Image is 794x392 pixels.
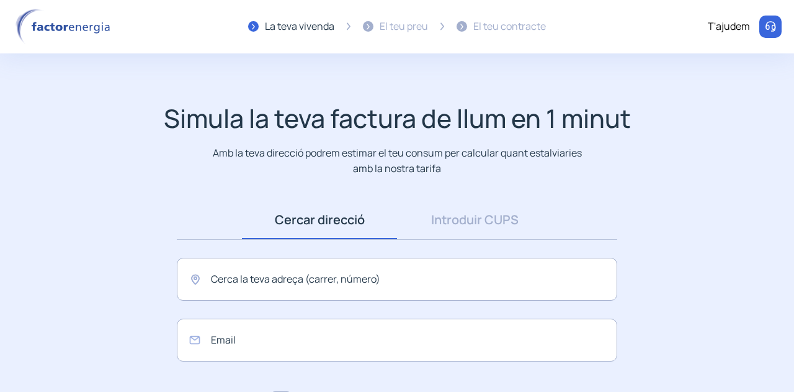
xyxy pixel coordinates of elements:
div: T'ajudem [708,19,750,35]
a: Introduir CUPS [397,201,552,239]
div: El teu preu [380,19,428,35]
img: logo factor [12,9,118,45]
p: Amb la teva direcció podrem estimar el teu consum per calcular quant estalviaries amb la nostra t... [210,145,584,176]
h1: Simula la teva factura de llum en 1 minut [164,103,631,134]
a: Cercar direcció [242,201,397,239]
img: llamar [764,21,777,33]
div: La teva vivenda [265,19,334,35]
div: El teu contracte [473,19,546,35]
